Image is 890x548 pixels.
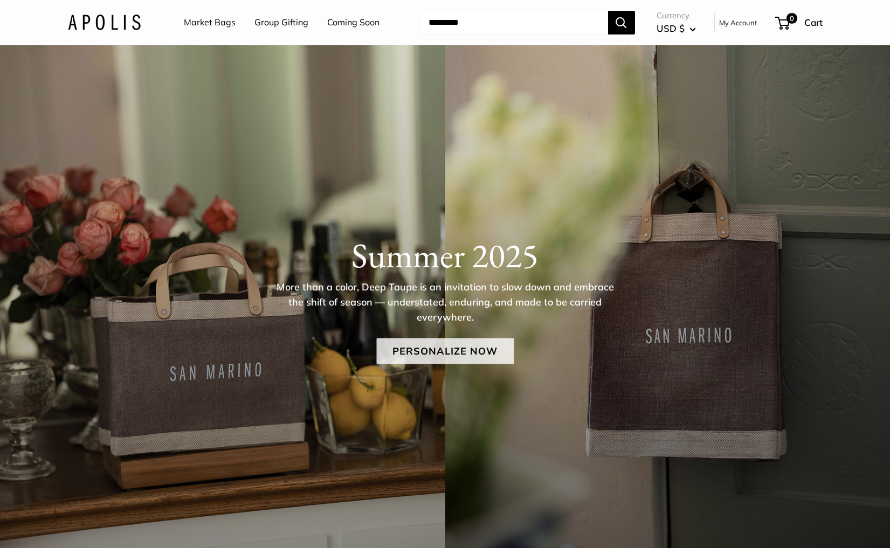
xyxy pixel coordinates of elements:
[420,11,608,34] input: Search...
[608,11,635,34] button: Search
[657,20,696,37] button: USD $
[657,8,696,23] span: Currency
[68,235,823,276] h1: Summer 2025
[719,16,757,29] a: My Account
[376,338,514,364] a: Personalize Now
[184,15,236,31] a: Market Bags
[270,280,620,325] p: More than a color, Deep Taupe is an invitation to slow down and embrace the shift of season — und...
[776,14,823,31] a: 0 Cart
[254,15,308,31] a: Group Gifting
[327,15,380,31] a: Coming Soon
[786,13,797,24] span: 0
[804,17,823,28] span: Cart
[657,23,685,34] span: USD $
[68,15,141,30] img: Apolis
